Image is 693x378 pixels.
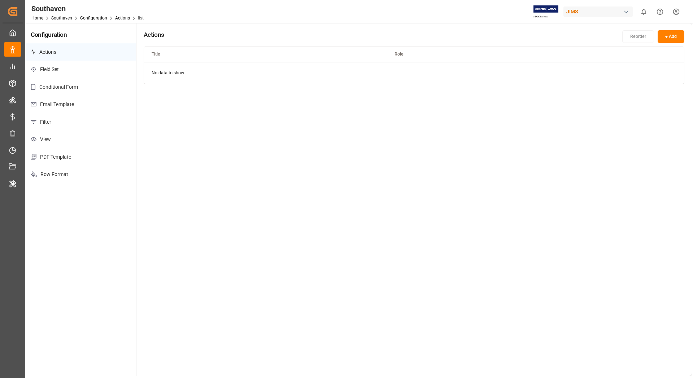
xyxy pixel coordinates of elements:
[51,16,72,21] a: Southaven
[387,47,630,62] th: Role
[80,16,107,21] a: Configuration
[25,78,136,96] p: Conditional Form
[25,166,136,183] p: Row Format
[25,61,136,78] p: Field Set
[115,16,130,21] a: Actions
[25,131,136,148] p: View
[25,96,136,113] p: Email Template
[25,23,136,43] h4: Configuration
[652,4,668,20] button: Help Center
[25,113,136,131] p: Filter
[533,5,558,18] img: Exertis%20JAM%20-%20Email%20Logo.jpg_1722504956.jpg
[563,5,636,18] button: JIMS
[636,4,652,20] button: show 0 new notifications
[144,47,387,62] th: Title
[658,30,684,43] button: + Add
[144,62,684,84] td: No data to show
[31,3,144,14] div: Southaven
[563,6,633,17] div: JIMS
[25,148,136,166] p: PDF Template
[25,43,136,61] p: Actions
[31,16,43,21] a: Home
[144,30,164,39] h4: Actions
